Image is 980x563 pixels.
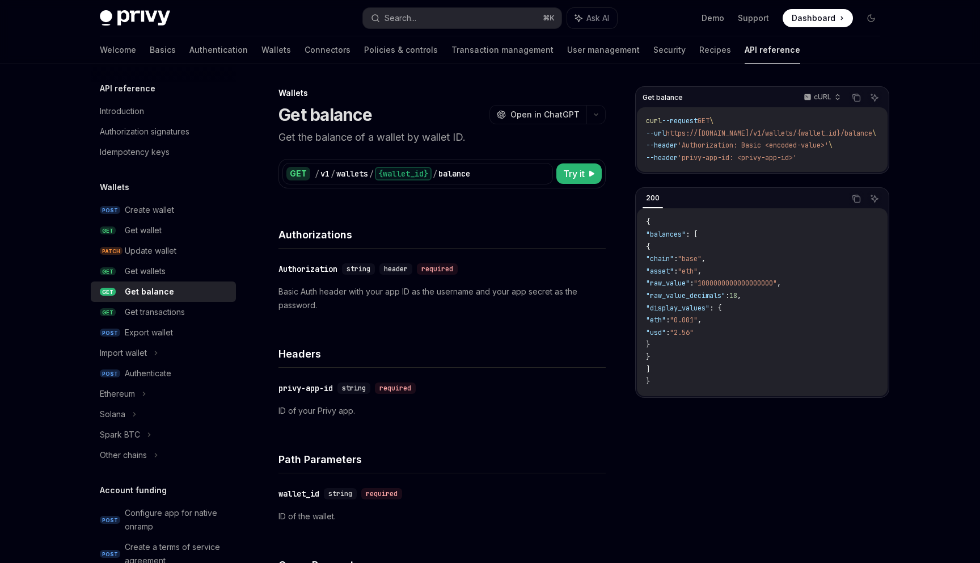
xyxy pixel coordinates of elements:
[100,516,120,524] span: POST
[674,254,678,263] span: :
[646,254,674,263] span: "chain"
[698,116,709,125] span: GET
[150,36,176,64] a: Basics
[670,328,694,337] span: "2.56"
[729,291,737,300] span: 18
[417,263,458,275] div: required
[384,264,408,274] span: header
[125,305,185,319] div: Get transactions
[100,550,120,558] span: POST
[797,88,846,107] button: cURL
[278,404,606,418] p: ID of your Privy app.
[278,383,333,394] div: privy-app-id
[315,168,319,179] div: /
[278,285,606,312] p: Basic Auth header with your app ID as the username and your app secret as the password.
[543,14,555,23] span: ⌘ K
[674,267,678,276] span: :
[643,191,663,205] div: 200
[646,377,650,386] span: }
[364,36,438,64] a: Policies & controls
[510,109,580,120] span: Open in ChatGPT
[100,329,120,337] span: POST
[678,141,829,150] span: 'Authorization: Basic <encoded-value>'
[709,304,721,313] span: : {
[646,328,666,337] span: "usd"
[125,203,174,217] div: Create wallet
[666,328,670,337] span: :
[369,168,374,179] div: /
[686,230,698,239] span: : [
[91,322,236,343] a: POSTExport wallet
[867,90,882,105] button: Ask AI
[670,316,698,325] span: "0.001"
[100,145,170,159] div: Idempotency keys
[91,241,236,261] a: PATCHUpdate wallet
[278,263,337,275] div: Authorization
[100,369,120,378] span: POST
[646,365,650,374] span: ]
[91,281,236,302] a: GETGet balance
[261,36,291,64] a: Wallets
[375,167,432,180] div: {wallet_id}
[100,346,147,360] div: Import wallet
[563,167,585,180] span: Try it
[286,167,310,180] div: GET
[278,227,606,242] h4: Authorizations
[489,105,586,124] button: Open in ChatGPT
[100,308,116,317] span: GET
[646,242,650,251] span: {
[646,141,678,150] span: --header
[737,291,741,300] span: ,
[278,488,319,499] div: wallet_id
[646,230,686,239] span: "balances"
[100,448,147,462] div: Other chains
[125,326,173,339] div: Export wallet
[91,302,236,322] a: GETGet transactions
[331,168,335,179] div: /
[320,168,330,179] div: v1
[567,8,617,28] button: Ask AI
[694,279,777,288] span: "1000000000000000000"
[646,267,674,276] span: "asset"
[100,36,136,64] a: Welcome
[100,226,116,235] span: GET
[100,288,116,296] span: GET
[305,36,350,64] a: Connectors
[653,36,686,64] a: Security
[100,247,122,255] span: PATCH
[699,36,731,64] a: Recipes
[867,191,882,206] button: Ask AI
[438,168,470,179] div: balance
[725,291,729,300] span: :
[738,12,769,24] a: Support
[849,90,864,105] button: Copy the contents from the code block
[347,264,370,274] span: string
[91,142,236,162] a: Idempotency keys
[278,346,606,362] h4: Headers
[100,10,170,26] img: dark logo
[702,12,724,24] a: Demo
[363,8,561,28] button: Search...⌘K
[100,125,189,138] div: Authorization signatures
[646,352,650,362] span: }
[375,383,416,394] div: required
[792,12,835,24] span: Dashboard
[646,291,725,300] span: "raw_value_decimals"
[646,304,709,313] span: "display_values"
[278,129,606,145] p: Get the balance of a wallet by wallet ID.
[125,264,166,278] div: Get wallets
[646,217,650,226] span: {
[100,387,135,401] div: Ethereum
[278,510,606,523] p: ID of the wallet.
[189,36,248,64] a: Authentication
[702,254,706,263] span: ,
[100,267,116,276] span: GET
[100,82,155,95] h5: API reference
[100,407,125,421] div: Solana
[698,316,702,325] span: ,
[646,340,650,349] span: }
[556,163,602,184] button: Try it
[783,9,853,27] a: Dashboard
[361,488,402,499] div: required
[91,363,236,384] a: POSTAuthenticate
